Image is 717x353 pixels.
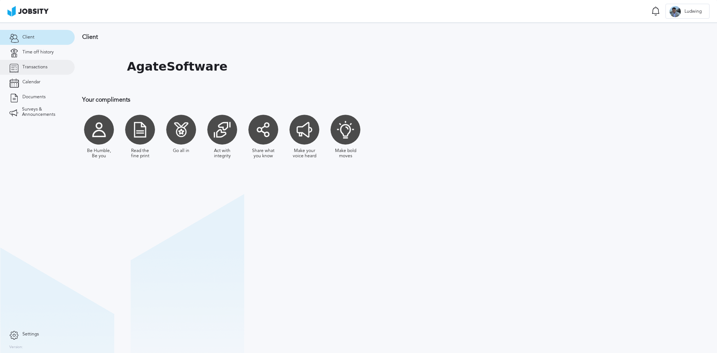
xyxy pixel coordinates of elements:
h3: Client [82,34,487,40]
span: Client [22,35,34,40]
div: Share what you know [250,148,276,159]
span: Settings [22,332,39,337]
div: Act with integrity [209,148,235,159]
span: Calendar [22,80,40,85]
span: Time off history [22,50,54,55]
img: ab4bad089aa723f57921c736e9817d99.png [7,6,49,16]
div: Make your voice heard [291,148,317,159]
h1: AgateSoftware [127,60,227,74]
span: Documents [22,95,46,100]
div: Make bold moves [332,148,358,159]
span: Transactions [22,65,47,70]
h3: Your compliments [82,96,487,103]
span: Surveys & Announcements [22,107,65,117]
div: Read the fine print [127,148,153,159]
label: Version: [9,345,23,350]
div: Be Humble, Be you [86,148,112,159]
button: LLudwing [665,4,710,19]
div: Go all in [173,148,189,154]
span: Ludwing [681,9,705,14]
div: L [670,6,681,17]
